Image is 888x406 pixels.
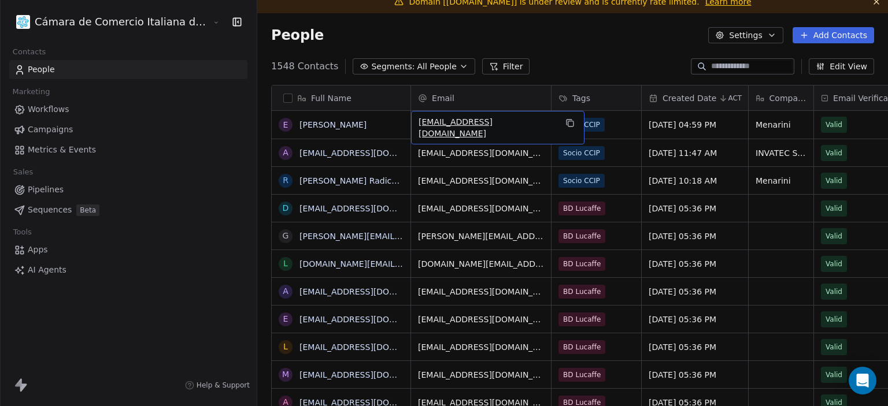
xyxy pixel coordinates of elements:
a: Campaigns [9,120,247,139]
a: People [9,60,247,79]
span: Full Name [311,92,351,104]
span: 1548 Contacts [271,59,338,73]
span: [DATE] 05:36 PM [649,203,741,214]
span: Created Date [663,92,716,104]
div: e [283,313,288,325]
div: a [283,285,288,297]
span: AI Agents [28,264,66,276]
a: [PERSON_NAME][EMAIL_ADDRESS][DOMAIN_NAME] [299,232,508,241]
span: BD Lucaffe [558,368,605,382]
span: Valid [826,314,842,325]
span: Help & Support [197,381,250,390]
span: Socio CCIP [558,146,605,160]
a: [PERSON_NAME] [299,120,367,129]
span: [EMAIL_ADDRESS][DOMAIN_NAME] [418,286,544,297]
span: People [271,27,324,44]
img: WhatsApp%20Image%202021-08-27%20at%2009.37.39.png [16,15,30,29]
span: Marketing [8,83,55,100]
span: Valid [826,258,842,270]
div: g [283,230,289,242]
span: Valid [826,175,842,187]
span: [DATE] 11:47 AM [649,147,741,159]
span: [DATE] 05:36 PM [649,341,741,353]
span: BD Lucaffe [558,229,605,243]
a: Pipelines [9,180,247,199]
a: SequencesBeta [9,200,247,219]
a: [EMAIL_ADDRESS][DOMAIN_NAME] [299,204,441,213]
div: Full Name [272,85,410,110]
a: [EMAIL_ADDRESS][DOMAIN_NAME] [299,287,441,296]
span: Valid [826,230,842,242]
span: INVATEC S.A.C. [756,147,806,159]
div: l [283,341,288,353]
a: [EMAIL_ADDRESS][DOMAIN_NAME] [299,342,441,352]
div: Created DateACT [642,85,748,110]
span: BD Lucaffe [558,202,605,215]
span: All People [417,61,456,73]
span: Valid [826,147,842,159]
span: ACT [728,94,742,103]
span: [DATE] 10:18 AM [649,175,741,187]
span: Valid [826,369,842,381]
span: [EMAIL_ADDRESS][DOMAIN_NAME] [418,147,544,159]
div: l [283,258,288,270]
span: Pipelines [28,184,64,196]
div: Tags [552,85,641,110]
span: Valid [826,341,842,353]
span: [DATE] 05:36 PM [649,286,741,297]
span: BD Lucaffe [558,285,605,299]
span: Tags [572,92,590,104]
span: [DOMAIN_NAME][EMAIL_ADDRESS][DOMAIN_NAME] [418,258,544,270]
span: People [28,64,55,76]
a: Help & Support [185,381,250,390]
span: Workflows [28,103,69,116]
div: d [283,202,289,214]
span: [EMAIL_ADDRESS][DOMAIN_NAME] [418,203,544,214]
a: Workflows [9,100,247,119]
span: [DATE] 04:59 PM [649,119,741,131]
span: Segments: [371,61,415,73]
span: BD Lucaffe [558,312,605,326]
a: [EMAIL_ADDRESS][DOMAIN_NAME] [299,370,441,379]
a: [EMAIL_ADDRESS][DOMAIN_NAME] [299,315,441,324]
a: AI Agents [9,260,247,280]
button: Cámara de Comercio Italiana del [GEOGRAPHIC_DATA] [14,12,204,32]
span: Socio CCIP [558,174,605,188]
div: m [282,368,289,381]
span: [EMAIL_ADDRESS][DOMAIN_NAME] [418,369,544,381]
button: Edit View [809,58,874,75]
div: E [283,119,288,131]
span: Contacts [8,43,51,61]
span: [EMAIL_ADDRESS][DOMAIN_NAME] [419,116,556,139]
span: Beta [76,204,99,216]
span: Apps [28,244,48,256]
span: [DATE] 05:36 PM [649,369,741,381]
span: Company [769,92,807,104]
div: Email [411,85,551,110]
div: R [283,174,288,187]
span: Tools [8,224,36,241]
span: BD Lucaffe [558,340,605,354]
span: [DATE] 05:36 PM [649,230,741,242]
span: Valid [826,286,842,297]
span: Menarini [756,175,806,187]
span: Sequences [28,204,72,216]
a: Apps [9,240,247,259]
a: Metrics & Events [9,140,247,159]
span: Valid [826,119,842,131]
span: [PERSON_NAME][EMAIL_ADDRESS][DOMAIN_NAME] [418,230,544,242]
div: a [283,147,288,159]
div: Company [749,85,813,110]
span: Valid [826,203,842,214]
span: Email [432,92,454,104]
span: Cámara de Comercio Italiana del [GEOGRAPHIC_DATA] [35,14,210,29]
span: Menarini [756,119,806,131]
span: Sales [8,163,38,181]
span: Metrics & Events [28,144,96,156]
button: Add Contacts [793,27,874,43]
button: Filter [482,58,530,75]
span: [EMAIL_ADDRESS][DOMAIN_NAME] [418,341,544,353]
span: BD Lucaffe [558,257,605,271]
a: [DOMAIN_NAME][EMAIL_ADDRESS][DOMAIN_NAME] [299,259,509,269]
button: Settings [708,27,783,43]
